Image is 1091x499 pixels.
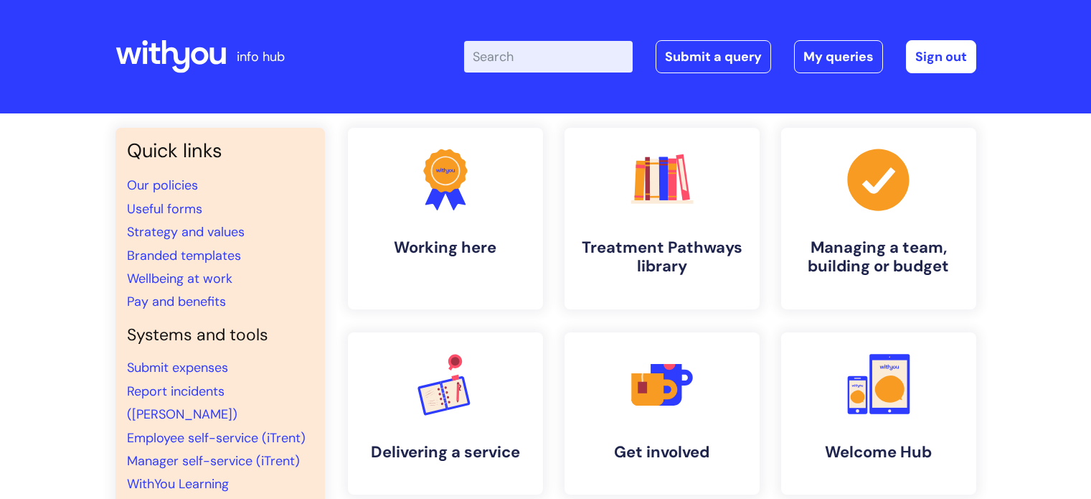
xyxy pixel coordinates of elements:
p: info hub [237,45,285,68]
a: Pay and benefits [127,293,226,310]
a: Managing a team, building or budget [781,128,976,309]
h4: Delivering a service [359,443,532,462]
a: WithYou Learning [127,475,229,493]
h3: Quick links [127,139,313,162]
a: Wellbeing at work [127,270,232,287]
a: Manager self-service (iTrent) [127,452,300,470]
a: Branded templates [127,247,241,264]
a: Employee self-service (iTrent) [127,429,306,447]
a: Get involved [565,332,760,495]
h4: Treatment Pathways library [576,238,748,276]
h4: Managing a team, building or budget [793,238,965,276]
a: My queries [794,40,883,73]
a: Submit expenses [127,359,228,376]
a: Useful forms [127,200,202,218]
h4: Get involved [576,443,748,462]
h4: Systems and tools [127,325,313,345]
a: Welcome Hub [781,332,976,495]
a: Treatment Pathways library [565,128,760,309]
input: Search [464,41,633,73]
h4: Welcome Hub [793,443,965,462]
a: Working here [348,128,543,309]
a: Submit a query [656,40,771,73]
a: Strategy and values [127,223,245,241]
h4: Working here [359,238,532,257]
a: Report incidents ([PERSON_NAME]) [127,383,237,423]
a: Our policies [127,177,198,194]
div: | - [464,40,976,73]
a: Sign out [906,40,976,73]
a: Delivering a service [348,332,543,495]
